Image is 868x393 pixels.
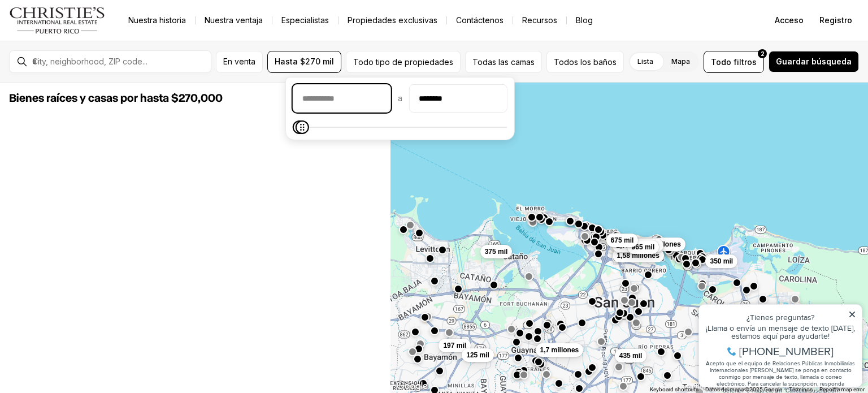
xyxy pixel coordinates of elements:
[813,9,859,32] button: Registro
[447,12,513,28] button: Contáctenos
[443,342,466,349] font: 197 mil
[775,15,804,25] font: Acceso
[776,57,852,66] font: Guardar búsqueda
[768,9,810,32] button: Acceso
[398,93,402,103] font: a
[119,12,195,28] a: Nuestra historia
[281,15,329,25] font: Especialistas
[205,15,263,25] font: Nuestra ventaja
[611,239,663,252] button: 2,75 millones
[540,346,579,354] font: 1,7 millones
[705,254,737,268] button: 350 mil
[216,51,263,73] button: En venta
[610,236,633,244] font: 675 mil
[535,343,583,357] button: 1,7 millones
[612,249,663,262] button: 1,58 millones
[13,34,162,54] font: ¡Llama o envía un mensaje de texto [DATE], estamos aquí para ayudarte!
[456,15,504,25] font: Contáctenos
[223,57,255,66] font: En venta
[710,257,733,265] font: 350 mil
[616,241,658,249] font: 2,75 millones
[353,57,453,67] font: Todo tipo de propiedades
[296,120,309,134] span: Máximo
[637,57,653,66] font: Lista
[462,348,494,362] button: 125 mil
[522,15,557,25] font: Recursos
[513,12,566,28] a: Recursos
[606,234,638,247] button: 675 mil
[9,93,223,104] font: Bienes raíces y casas por hasta $270,000
[546,51,624,73] button: Todos los baños
[128,15,186,25] font: Nuestra historia
[472,57,535,67] font: Todas las camas
[671,57,690,66] font: Mapa
[554,57,617,67] font: Todos los baños
[465,51,542,73] button: Todas las camas
[627,240,659,254] button: 965 mil
[54,24,121,35] font: ¿Tienes preguntas?
[348,15,437,25] font: Propiedades exclusivas
[466,351,489,359] font: 125 mil
[9,7,106,34] img: logo
[275,57,334,66] font: Hasta $270 mil
[819,15,852,25] font: Registro
[439,339,471,352] button: 197 mil
[293,120,306,134] span: Mínimo
[633,237,685,251] button: 1,38 millones
[567,12,602,28] a: Blog
[576,15,593,25] font: Blog
[769,51,859,72] button: Guardar búsqueda
[711,57,731,67] font: Todo
[617,252,659,260] font: 1,58 millones
[267,51,341,73] button: Hasta $270 mil
[614,349,646,362] button: 435 mil
[13,71,162,106] font: Acepto que el equipo de Relaciones Públicas Inmobiliarias Internacionales [PERSON_NAME] se ponga ...
[484,248,507,256] font: 375 mil
[46,55,141,71] font: [PHONE_NUMBER]
[638,240,680,248] font: 1,38 millones
[410,85,507,112] input: precioMáximo
[346,51,461,73] button: Todo tipo de propiedades
[480,245,512,258] button: 375 mil
[761,50,765,57] font: 2
[631,243,654,251] font: 965 mil
[272,12,338,28] a: Especialistas
[734,57,757,67] font: filtros
[338,12,446,28] a: Propiedades exclusivas
[196,12,272,28] a: Nuestra ventaja
[704,51,764,73] button: Todofiltros2
[293,85,390,112] input: precioMín
[619,352,642,360] font: 435 mil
